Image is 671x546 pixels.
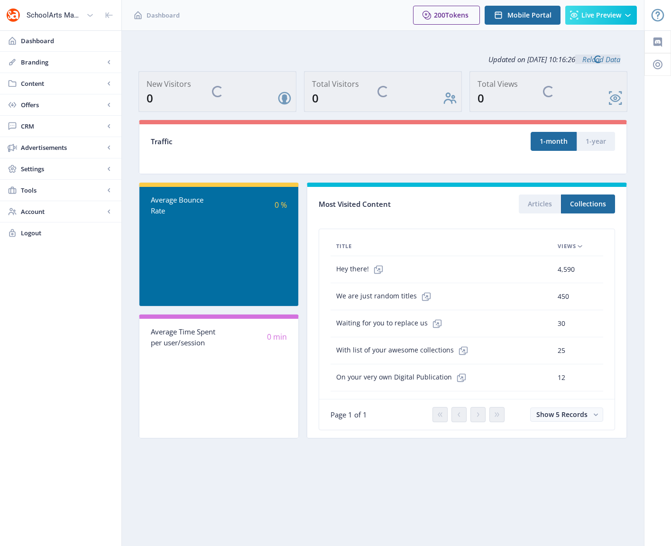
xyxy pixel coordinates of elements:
[558,264,575,275] span: 4,590
[413,6,480,25] button: 200Tokens
[336,368,471,387] span: On your very own Digital Publication
[21,121,104,131] span: CRM
[581,11,621,19] span: Live Preview
[558,318,565,329] span: 30
[138,47,627,71] div: Updated on [DATE] 10:16:26
[21,143,104,152] span: Advertisements
[536,410,588,419] span: Show 5 Records
[275,200,287,210] span: 0 %
[336,241,352,252] span: Title
[485,6,561,25] button: Mobile Portal
[6,8,21,23] img: properties.app_icon.png
[445,10,469,19] span: Tokens
[561,194,615,213] button: Collections
[21,57,104,67] span: Branding
[147,10,180,20] span: Dashboard
[27,5,83,26] div: SchoolArts Magazine
[336,260,388,279] span: Hey there!
[558,372,565,383] span: 12
[531,132,577,151] button: 1-month
[530,407,603,422] button: Show 5 Records
[336,287,436,306] span: We are just random titles
[21,185,104,195] span: Tools
[151,194,219,216] div: Average Bounce Rate
[558,241,576,252] span: Views
[519,194,561,213] button: Articles
[558,291,569,302] span: 450
[21,100,104,110] span: Offers
[558,345,565,356] span: 25
[331,410,367,419] span: Page 1 of 1
[575,55,620,64] a: Reload Data
[21,228,114,238] span: Logout
[507,11,552,19] span: Mobile Portal
[577,132,615,151] button: 1-year
[336,314,447,333] span: Waiting for you to replace us
[565,6,637,25] button: Live Preview
[21,36,114,46] span: Dashboard
[151,326,219,348] div: Average Time Spent per user/session
[336,341,473,360] span: With list of your awesome collections
[21,79,104,88] span: Content
[219,332,286,342] div: 0 min
[21,207,104,216] span: Account
[319,197,467,212] div: Most Visited Content
[21,164,104,174] span: Settings
[151,136,383,147] div: Traffic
